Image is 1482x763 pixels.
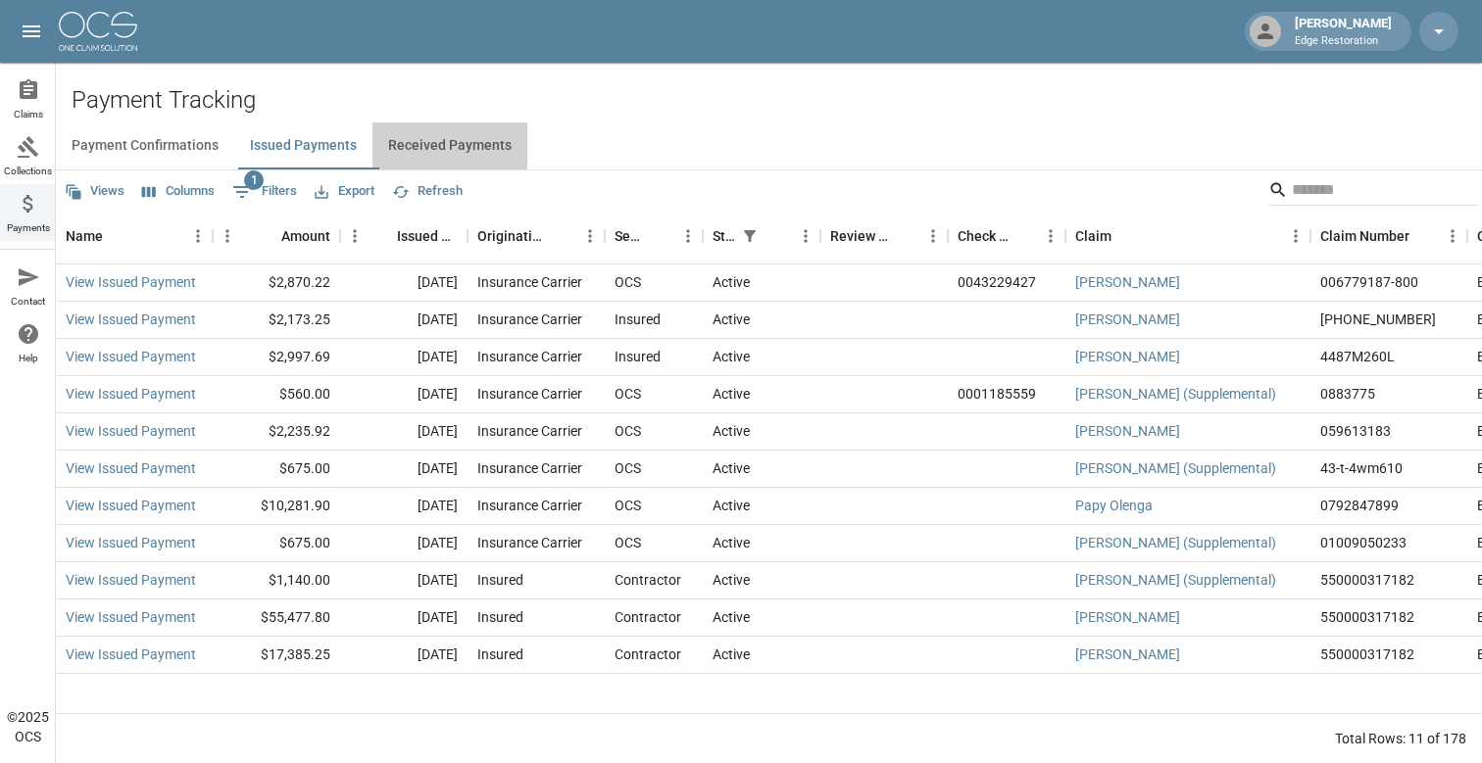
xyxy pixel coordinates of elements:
div: Active [713,644,750,664]
div: 059613183 [1320,421,1391,441]
div: Insured [615,310,661,329]
div: $675.00 [213,525,340,562]
div: Name [56,209,213,263]
div: [DATE] [340,413,468,451]
div: Active [713,533,750,552]
button: Views [60,176,129,207]
div: Active [713,310,750,329]
button: Sort [254,222,281,250]
div: Insurance Carrier [477,458,582,478]
div: Claim [1075,209,1111,263]
a: Papy Olenga [1075,496,1153,515]
div: [DATE] [340,451,468,488]
a: [PERSON_NAME] [1075,310,1180,329]
a: [PERSON_NAME] (Supplemental) [1075,570,1276,590]
div: 0043229427 [958,272,1036,292]
div: 01-009-060959 [1320,310,1436,329]
div: Active [713,570,750,590]
div: Total Rows: 11 of 178 [1335,729,1466,748]
div: 006779187-800 [1320,272,1418,292]
img: ocs-logo-white-transparent.png [59,12,137,51]
button: Sort [646,222,673,250]
button: Sort [548,222,575,250]
button: Payment Confirmations [56,122,234,169]
a: View Issued Payment [66,458,196,478]
a: [PERSON_NAME] [1075,421,1180,441]
div: Insurance Carrier [477,533,582,552]
div: $2,173.25 [213,302,340,339]
span: Payments [7,223,50,233]
div: [DATE] [340,264,468,302]
div: Contractor [615,644,681,664]
button: Refresh [387,176,468,207]
div: $675.00 [213,451,340,488]
div: 0883775 [1320,384,1375,404]
div: Insured [477,644,523,664]
div: Sent To [605,209,703,263]
div: Review Status [820,209,948,263]
div: Claim [1065,209,1310,263]
button: Sort [1409,222,1437,250]
a: [PERSON_NAME] [1075,607,1180,627]
button: Sort [103,222,130,250]
div: [PERSON_NAME] [1287,14,1400,49]
div: Active [713,496,750,515]
a: View Issued Payment [66,384,196,404]
div: Active [713,384,750,404]
button: Menu [1036,221,1065,251]
a: [PERSON_NAME] (Supplemental) [1075,458,1276,478]
div: $2,235.92 [213,413,340,451]
div: Originating From [477,209,548,263]
button: Export [310,176,379,207]
button: Select columns [137,176,220,207]
div: Claim Number [1320,209,1409,263]
div: Amount [281,209,330,263]
div: [DATE] [340,302,468,339]
div: Insurance Carrier [477,496,582,515]
div: [DATE] [340,525,468,562]
span: Collections [4,167,52,176]
button: Menu [575,221,605,251]
div: 550000317182 [1320,570,1414,590]
button: open drawer [12,12,51,51]
button: Menu [1281,221,1310,251]
div: Insurance Carrier [477,384,582,404]
div: OCS [615,458,641,478]
button: Menu [183,221,213,251]
div: $560.00 [213,376,340,413]
div: Review Status [830,209,891,263]
button: Menu [340,221,370,251]
div: [DATE] [340,562,468,599]
div: Insured [477,570,523,590]
span: Contact [11,297,45,307]
div: Insured [477,607,523,627]
button: Sort [891,222,918,250]
a: View Issued Payment [66,310,196,329]
div: dynamic tabs [56,122,1482,169]
div: [DATE] [340,376,468,413]
div: [DATE] [340,637,468,674]
div: OCS [615,421,641,441]
div: Claim Number [1310,209,1467,263]
h2: Payment Tracking [72,86,1482,115]
div: Active [713,607,750,627]
div: 550000317182 [1320,644,1414,664]
div: 0001185559 [958,384,1036,404]
div: Insurance Carrier [477,272,582,292]
div: OCS [615,533,641,552]
div: Active [713,272,750,292]
div: Amount [213,209,340,263]
div: $2,870.22 [213,264,340,302]
button: Menu [213,221,242,251]
div: [DATE] [340,339,468,376]
a: [PERSON_NAME] (Supplemental) [1075,533,1276,552]
span: 1 [244,170,264,190]
p: Edge Restoration [1295,33,1392,50]
div: Search [1268,174,1478,210]
a: View Issued Payment [66,607,196,627]
div: Active [713,421,750,441]
div: 1 active filter [736,222,764,250]
div: Insurance Carrier [477,421,582,441]
span: Claims [14,110,43,119]
div: OCS [615,384,641,404]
